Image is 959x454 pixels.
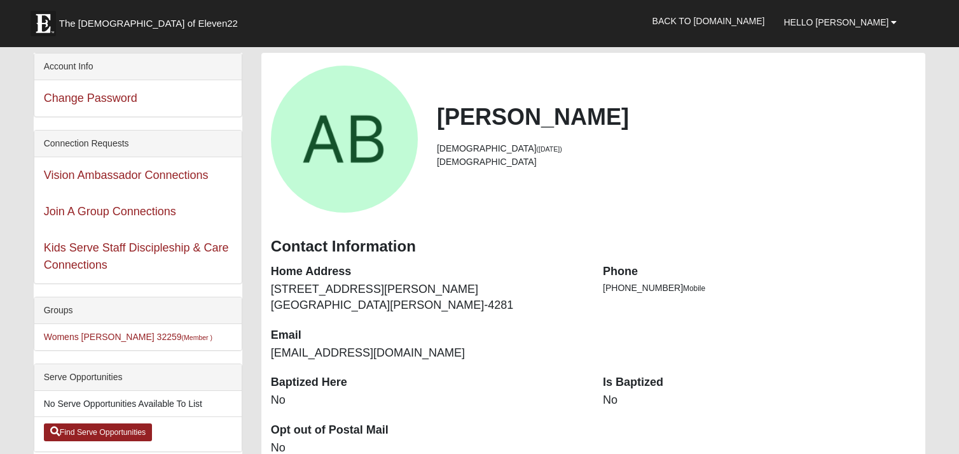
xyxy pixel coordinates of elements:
[271,374,584,391] dt: Baptized Here
[59,17,238,30] span: The [DEMOGRAPHIC_DATA] of Eleven22
[271,238,916,256] h3: Contact Information
[437,103,916,131] h2: [PERSON_NAME]
[44,332,212,342] a: Womens [PERSON_NAME] 32259(Member )
[271,392,584,409] dd: No
[643,5,775,37] a: Back to [DOMAIN_NAME]
[783,17,888,27] span: Hello [PERSON_NAME]
[683,284,705,293] span: Mobile
[271,281,584,314] dd: [STREET_ADDRESS][PERSON_NAME] [GEOGRAPHIC_DATA][PERSON_NAME]-4281
[271,422,584,439] dt: Opt out of Postal Mail
[271,327,584,344] dt: Email
[44,241,229,271] a: Kids Serve Staff Discipleship & Care Connections
[34,53,242,80] div: Account Info
[437,142,916,155] li: [DEMOGRAPHIC_DATA]
[537,145,562,153] small: ([DATE])
[603,281,916,295] li: [PHONE_NUMBER]
[271,264,584,280] dt: Home Address
[603,264,916,280] dt: Phone
[603,374,916,391] dt: Is Baptized
[34,131,242,157] div: Connection Requests
[44,92,137,104] a: Change Password
[31,11,56,36] img: Eleven22 logo
[182,334,212,341] small: (Member )
[271,345,584,362] dd: [EMAIL_ADDRESS][DOMAIN_NAME]
[603,392,916,409] dd: No
[44,169,209,181] a: Vision Ambassador Connections
[271,132,418,145] a: View Fullsize Photo
[34,297,242,324] div: Groups
[774,6,906,38] a: Hello [PERSON_NAME]
[437,155,916,169] li: [DEMOGRAPHIC_DATA]
[24,4,279,36] a: The [DEMOGRAPHIC_DATA] of Eleven22
[34,364,242,391] div: Serve Opportunities
[34,391,242,417] li: No Serve Opportunities Available To List
[44,423,153,441] a: Find Serve Opportunities
[44,205,176,218] a: Join A Group Connections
